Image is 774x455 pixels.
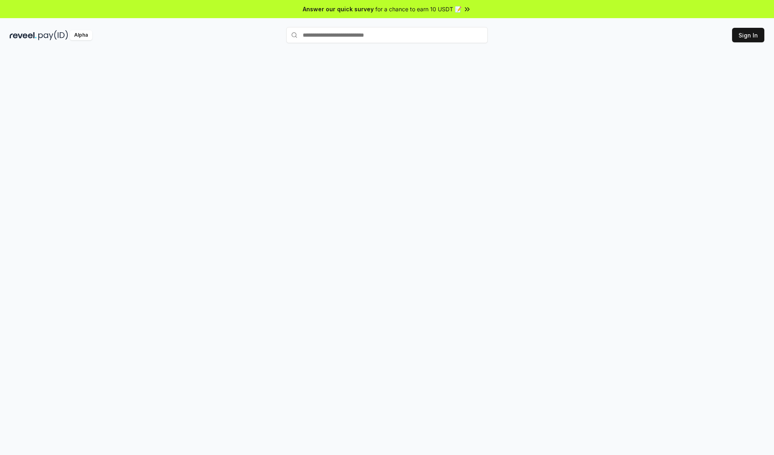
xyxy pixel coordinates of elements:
div: Alpha [70,30,92,40]
img: reveel_dark [10,30,37,40]
span: for a chance to earn 10 USDT 📝 [375,5,462,13]
button: Sign In [732,28,764,42]
img: pay_id [38,30,68,40]
span: Answer our quick survey [303,5,374,13]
